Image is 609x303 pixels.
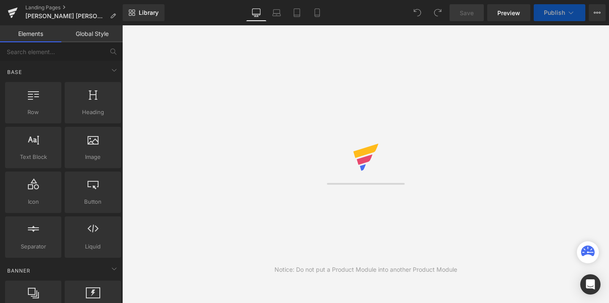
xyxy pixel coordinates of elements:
[307,4,327,21] a: Mobile
[67,197,118,206] span: Button
[460,8,474,17] span: Save
[6,267,31,275] span: Banner
[6,68,23,76] span: Base
[274,265,457,274] div: Notice: Do not put a Product Module into another Product Module
[8,108,59,117] span: Row
[139,9,159,16] span: Library
[409,4,426,21] button: Undo
[534,4,585,21] button: Publish
[487,4,530,21] a: Preview
[8,242,59,251] span: Separator
[580,274,601,295] div: Open Intercom Messenger
[589,4,606,21] button: More
[8,153,59,161] span: Text Block
[25,13,107,19] span: [PERSON_NAME] [PERSON_NAME] Natural Facelift $99.95 DTB-2
[61,25,123,42] a: Global Style
[123,4,165,21] a: New Library
[497,8,520,17] span: Preview
[67,153,118,161] span: Image
[67,242,118,251] span: Liquid
[8,197,59,206] span: Icon
[544,9,565,16] span: Publish
[287,4,307,21] a: Tablet
[25,4,123,11] a: Landing Pages
[429,4,446,21] button: Redo
[67,108,118,117] span: Heading
[246,4,266,21] a: Desktop
[266,4,287,21] a: Laptop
